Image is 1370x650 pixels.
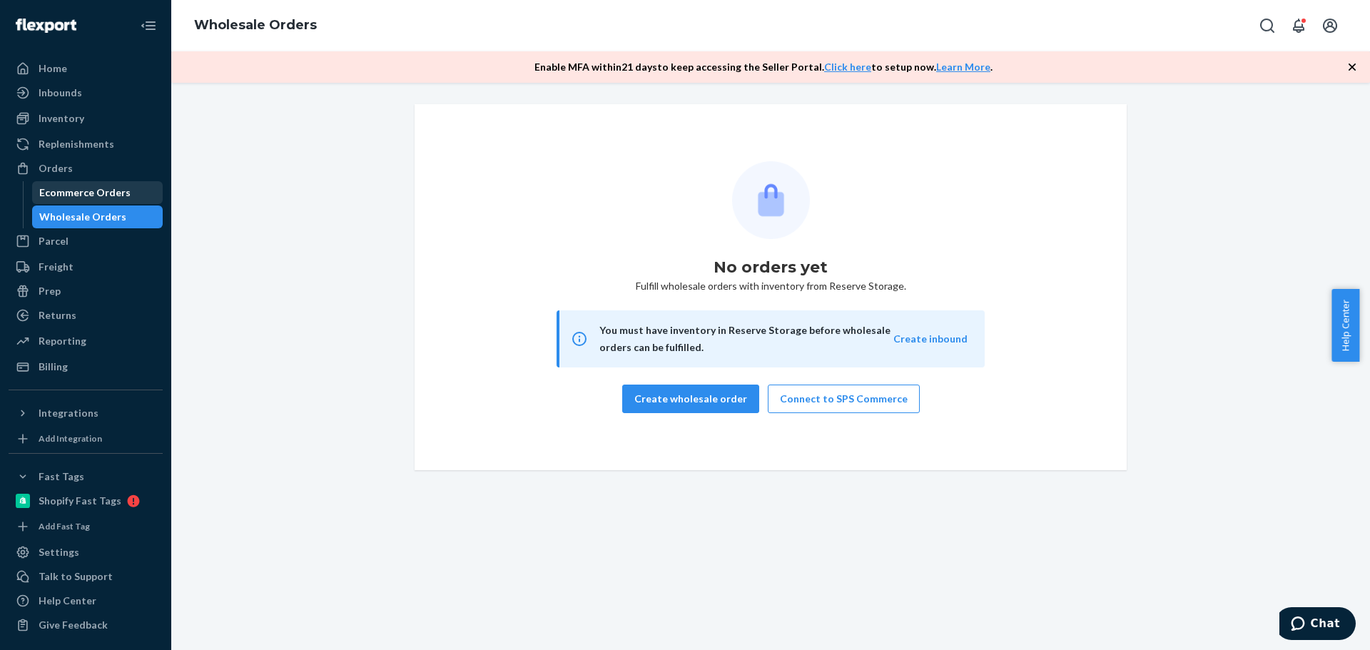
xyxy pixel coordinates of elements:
[9,57,163,80] a: Home
[39,260,73,274] div: Freight
[39,594,96,608] div: Help Center
[39,186,131,200] div: Ecommerce Orders
[39,494,121,508] div: Shopify Fast Tags
[134,11,163,40] button: Close Navigation
[9,489,163,512] a: Shopify Fast Tags
[39,210,126,224] div: Wholesale Orders
[9,280,163,303] a: Prep
[9,81,163,104] a: Inbounds
[1316,11,1344,40] button: Open account menu
[9,402,163,425] button: Integrations
[1331,289,1359,362] button: Help Center
[9,255,163,278] a: Freight
[714,256,828,279] h1: No orders yet
[39,61,67,76] div: Home
[32,205,163,228] a: Wholesale Orders
[622,385,759,413] button: Create wholesale order
[9,355,163,378] a: Billing
[16,19,76,33] img: Flexport logo
[824,61,871,73] a: Click here
[9,304,163,327] a: Returns
[9,330,163,352] a: Reporting
[39,137,114,151] div: Replenishments
[194,17,317,33] a: Wholesale Orders
[1284,11,1313,40] button: Open notifications
[893,332,968,346] button: Create inbound
[39,86,82,100] div: Inbounds
[9,541,163,564] a: Settings
[39,545,79,559] div: Settings
[1253,11,1282,40] button: Open Search Box
[9,133,163,156] a: Replenishments
[39,618,108,632] div: Give Feedback
[39,520,90,532] div: Add Fast Tag
[599,322,893,356] div: You must have inventory in Reserve Storage before wholesale orders can be fulfilled.
[9,589,163,612] a: Help Center
[39,308,76,323] div: Returns
[768,385,920,413] button: Connect to SPS Commerce
[39,161,73,176] div: Orders
[39,234,68,248] div: Parcel
[534,60,993,74] p: Enable MFA within 21 days to keep accessing the Seller Portal. to setup now. .
[183,5,328,46] ol: breadcrumbs
[9,565,163,588] button: Talk to Support
[39,360,68,374] div: Billing
[9,430,163,447] a: Add Integration
[9,614,163,636] button: Give Feedback
[9,107,163,130] a: Inventory
[9,465,163,488] button: Fast Tags
[39,569,113,584] div: Talk to Support
[9,518,163,535] a: Add Fast Tag
[39,469,84,484] div: Fast Tags
[1279,607,1356,643] iframe: Opens a widget where you can chat to one of our agents
[9,157,163,180] a: Orders
[936,61,990,73] a: Learn More
[39,432,102,445] div: Add Integration
[32,181,163,204] a: Ecommerce Orders
[9,230,163,253] a: Parcel
[732,161,810,239] img: Empty list
[39,334,86,348] div: Reporting
[39,111,84,126] div: Inventory
[39,284,61,298] div: Prep
[39,406,98,420] div: Integrations
[426,161,1115,413] div: Fulfill wholesale orders with inventory from Reserve Storage.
